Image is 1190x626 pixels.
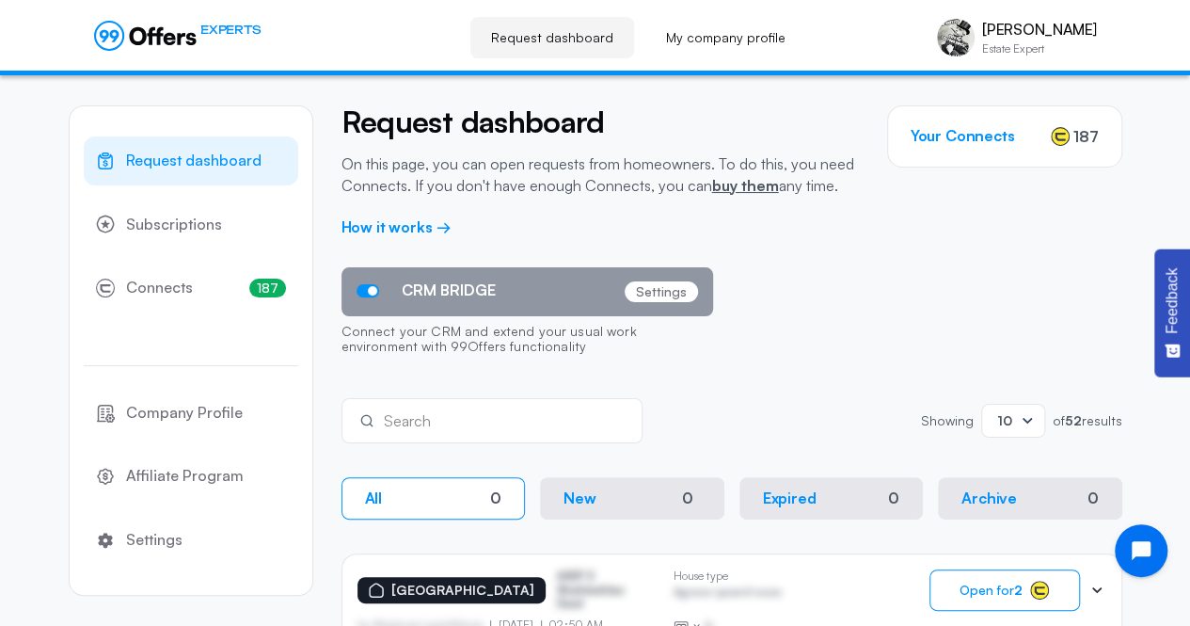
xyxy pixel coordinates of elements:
[1154,249,1190,377] button: Feedback - Show survey
[249,279,286,297] span: 187
[1065,412,1082,428] strong: 52
[84,452,298,501] a: Affiliate Program
[402,281,496,299] span: CRM BRIDGE
[365,490,383,507] p: All
[341,217,452,236] a: How it works →
[1164,267,1181,333] span: Feedback
[888,490,899,507] div: 0
[739,477,924,520] button: Expired0
[674,488,701,509] div: 0
[982,21,1096,39] p: [PERSON_NAME]
[126,213,222,237] span: Subscriptions
[763,490,817,507] p: Expired
[84,264,298,313] a: Connects187
[341,477,526,520] button: All0
[960,583,1023,598] span: Open for
[938,477,1122,520] button: Archive0
[674,570,782,583] p: House type
[1053,414,1122,427] p: of results
[625,281,698,302] p: Settings
[1073,125,1099,148] span: 187
[94,21,261,51] a: EXPERTS
[563,490,596,507] p: New
[84,201,298,249] a: Subscriptions
[540,477,724,520] button: New0
[341,105,859,138] h2: Request dashboard
[982,43,1096,55] p: Estate Expert
[997,412,1012,428] span: 10
[712,176,779,195] a: buy them
[674,586,782,603] p: Agrwsv qwervf oiuns
[84,516,298,565] a: Settings
[341,153,859,196] p: On this page, you can open requests from homeowners. To do this, you need Connects. If you don't ...
[911,127,1015,145] h3: Your Connects
[84,389,298,438] a: Company Profile
[557,570,651,610] p: ASDF S Sfasfdasfdas Dasd
[126,149,262,173] span: Request dashboard
[200,21,261,39] span: EXPERTS
[1087,490,1099,507] div: 0
[341,316,713,365] p: Connect your CRM and extend your usual work environment with 99Offers functionality
[937,19,975,56] img: Judah Michael
[126,276,193,300] span: Connects
[929,570,1080,611] button: Open for2
[391,583,534,599] p: [GEOGRAPHIC_DATA]
[961,490,1017,507] p: Archive
[1014,582,1023,598] strong: 2
[470,17,634,58] a: Request dashboard
[126,401,243,425] span: Company Profile
[921,414,974,427] p: Showing
[645,17,806,58] a: My company profile
[490,490,501,507] div: 0
[126,464,244,489] span: Affiliate Program
[126,528,182,553] span: Settings
[84,136,298,185] a: Request dashboard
